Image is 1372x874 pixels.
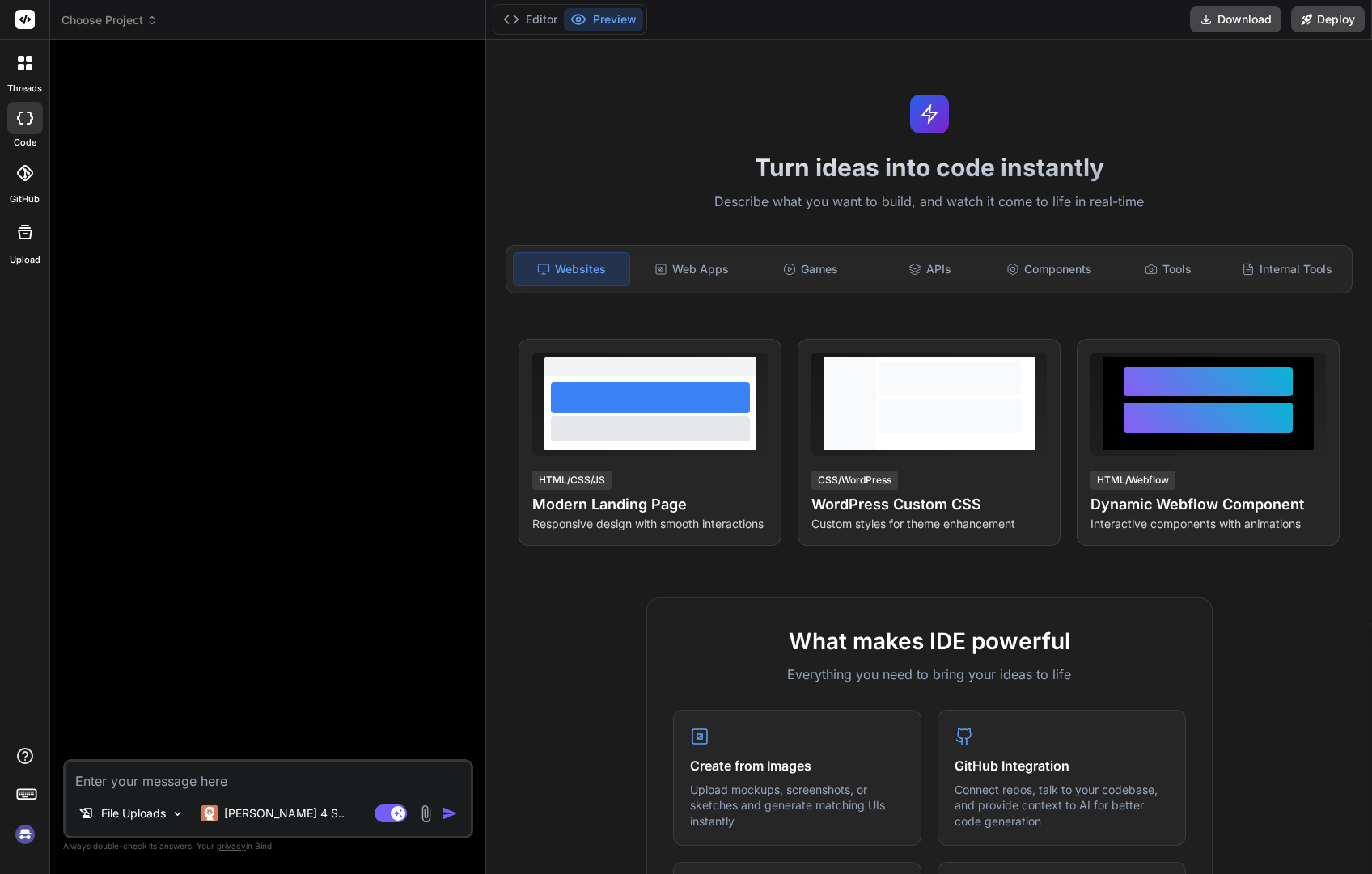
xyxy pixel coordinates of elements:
div: Games [753,252,869,286]
img: icon [442,805,458,821]
h1: Turn ideas into code instantly [496,153,1362,182]
p: [PERSON_NAME] 4 S.. [224,805,345,821]
div: CSS/WordPress [811,471,898,490]
div: Web Apps [633,252,749,286]
img: attachment [417,804,435,823]
label: threads [7,82,42,95]
button: Preview [564,8,643,31]
button: Deploy [1291,6,1365,32]
p: Custom styles for theme enhancement [811,516,1047,532]
div: APIs [872,252,988,286]
h4: Dynamic Webflow Component [1090,493,1326,516]
img: Claude 4 Sonnet [201,805,218,821]
div: HTML/CSS/JS [532,471,612,490]
img: Pick Models [171,807,184,821]
h4: GitHub Integration [955,756,1169,775]
p: Responsive design with smooth interactions [532,516,768,532]
label: code [14,136,36,150]
p: Everything you need to bring your ideas to life [673,665,1186,684]
div: HTML/Webflow [1090,471,1175,490]
p: Upload mockups, screenshots, or sketches and generate matching UIs instantly [690,782,904,830]
h2: What makes IDE powerful [673,624,1186,658]
button: Download [1190,6,1281,32]
h4: Modern Landing Page [532,493,768,516]
div: Components [991,252,1107,286]
h4: WordPress Custom CSS [811,493,1047,516]
p: File Uploads [101,805,166,821]
p: Describe what you want to build, and watch it come to life in real-time [496,192,1362,213]
div: Tools [1110,252,1226,286]
span: privacy [217,841,246,851]
p: Always double-check its answers. Your in Bind [63,838,473,854]
button: Editor [497,8,564,31]
img: signin [11,821,39,848]
div: Websites [513,252,630,286]
h4: Create from Images [690,756,904,775]
label: Upload [10,253,40,267]
label: GitHub [10,192,40,206]
p: Interactive components with animations [1090,516,1326,532]
div: Internal Tools [1230,252,1345,286]
p: Connect repos, talk to your codebase, and provide context to AI for better code generation [955,782,1169,830]
span: Choose Project [61,12,158,28]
